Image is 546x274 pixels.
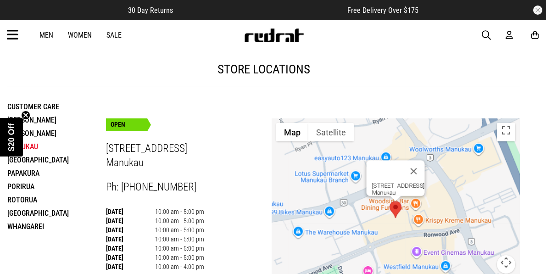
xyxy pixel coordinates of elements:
th: [DATE] [106,262,155,271]
li: [PERSON_NAME] [7,113,106,127]
td: 10:00 am - 5:00 pm [155,216,204,225]
th: [DATE] [106,235,155,244]
span: $20 Off [7,123,16,151]
div: OPEN [106,118,147,131]
td: 10:00 am - 5:00 pm [155,244,204,253]
li: [GEOGRAPHIC_DATA] [7,207,106,220]
td: 10:00 am - 5:00 pm [155,253,204,262]
button: Show street map [276,123,308,141]
button: Toggle fullscreen view [497,123,515,141]
li: Customer Care [7,100,106,113]
span: Ph: [PHONE_NUMBER] [106,181,196,193]
li: Porirua [7,180,106,193]
td: 10:00 am - 5:00 pm [155,207,204,216]
div: [STREET_ADDRESS] Manukau [372,182,425,196]
button: Close teaser [21,111,30,120]
img: Redrat logo [244,28,304,42]
td: 10:00 am - 5:00 pm [155,225,204,235]
h3: [STREET_ADDRESS] Manukau [106,142,272,170]
th: [DATE] [106,225,155,235]
th: [DATE] [106,253,155,262]
td: 10:00 am - 4:00 pm [155,262,204,271]
a: Sale [106,31,122,39]
li: [GEOGRAPHIC_DATA] [7,153,106,167]
th: [DATE] [106,244,155,253]
iframe: Customer reviews powered by Trustpilot [191,6,329,15]
a: Men [39,31,53,39]
button: Show satellite imagery [308,123,354,141]
li: Papakura [7,167,106,180]
a: Women [68,31,92,39]
li: Rotorua [7,193,106,207]
li: Manukau [7,140,106,153]
span: Free Delivery Over $175 [347,6,418,15]
th: [DATE] [106,216,155,225]
button: Close [403,160,425,182]
button: Map camera controls [497,255,515,274]
span: 30 Day Returns [128,6,173,15]
h1: store locations [7,62,520,77]
li: [PERSON_NAME] [7,127,106,140]
td: 10:00 am - 5:00 pm [155,235,204,244]
li: Whangarei [7,220,106,233]
th: [DATE] [106,207,155,216]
